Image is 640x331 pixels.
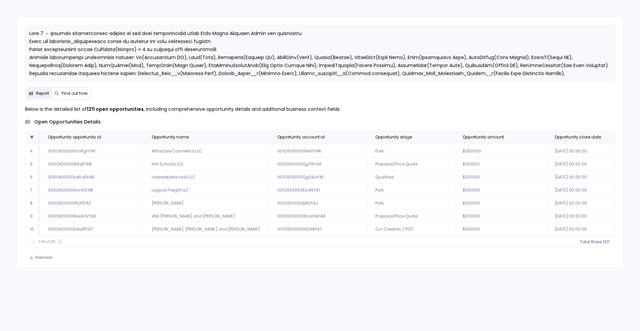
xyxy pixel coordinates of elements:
td: $100000 [454,210,546,223]
td: 006OX00000LNutRYAT [40,223,143,236]
button: Download [25,253,57,262]
td: Attractive Cosmetics LLC [143,145,268,157]
strong: 1211 open opportunities [87,106,144,112]
td: 7 [26,184,39,197]
td: [PERSON_NAME] [143,197,268,210]
td: 10 [26,223,39,236]
td: Hot Schools LLC [143,158,268,171]
span: 1-10 of 1211 [39,239,55,245]
td: [PERSON_NAME], [PERSON_NAME] and [PERSON_NAME] [143,223,268,236]
button: Find out how [52,88,90,99]
td: $100000 [454,223,546,236]
td: 001OX00000IjiR2YAJ [269,197,366,210]
td: $100000 [454,184,546,197]
td: 001OX00000QgTl5YAF [269,158,366,171]
td: Proposal/Price Quote [367,158,454,171]
td: Will, [PERSON_NAME] and [PERSON_NAME] [143,210,268,223]
td: 006OX00000Le5oDYAR [40,171,143,184]
span: Opportunity stage [375,134,412,140]
td: Unbreakable IaaS LLC [143,171,268,184]
td: 006OX00000KwAOVYA3 [40,210,143,223]
span: Lore 7 → Ipsumdo sitametconsec adipisc el sed doei temporincidid utlab Etdo Magna Aliquaen Admin ... [29,30,608,101]
td: 006OX00000K6zjfYAB [40,158,143,171]
td: $100000 [454,197,546,210]
td: 5 [26,158,39,171]
td: $120000 [454,171,546,184]
td: 4 [26,145,39,157]
td: 001OX00000Woah9YAB [269,210,366,223]
td: Qualified [367,171,454,184]
span: # [30,134,34,140]
td: Logical Freight LLC [143,184,268,197]
td: Park [367,197,454,210]
td: 006OX00000Ivv42YAB [40,184,143,197]
td: 001OX00000KLnKEYA1 [269,184,366,197]
span: Download [35,255,52,260]
td: 006OX00000EmPgnYAF [40,145,143,157]
p: Below is the detailed list of , including comprehensive opportunity details and additional busine... [25,105,615,113]
span: Find out how [62,91,88,96]
td: Co-Creation / POC [367,223,454,236]
td: Park [367,145,454,157]
span: Opportunity amount [463,134,504,140]
td: 001OX00000HS1xMYAT [269,223,366,236]
td: Proposal/Price Quote [367,210,454,223]
span: Opportunity opportunity id [48,134,101,140]
td: 006OX00000I5jYPYAZ [40,197,143,210]
span: Opportunity account id [277,134,325,140]
td: 6 [26,171,39,184]
button: Report [26,88,52,99]
span: Opportunity name [152,134,189,140]
span: Report [36,91,49,96]
td: 9 [26,210,39,223]
span: Opportunity close date [555,134,601,140]
td: $250000 [454,145,546,157]
span: open opportunities details [34,118,101,125]
td: $120000 [454,158,546,171]
td: 001OX00000H9xlYYAR [269,145,366,157]
span: Total Rows: [580,239,603,245]
td: Park [367,184,454,197]
span: 1211 [603,239,609,245]
td: 001OX00000QgS9aYAF [269,171,366,184]
td: 8 [26,197,39,210]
